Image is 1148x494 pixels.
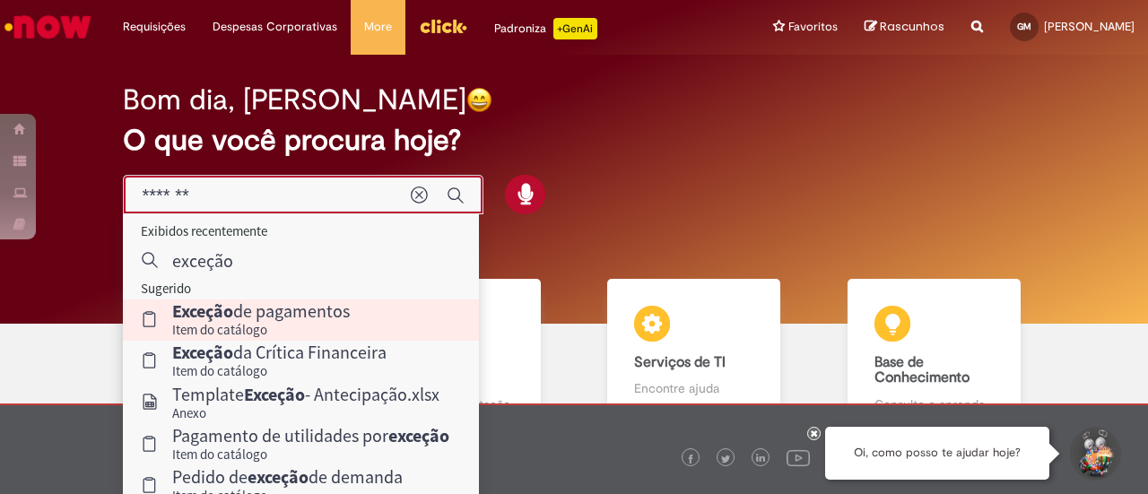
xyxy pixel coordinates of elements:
[814,279,1055,434] a: Base de Conhecimento Consulte e aprenda
[756,454,765,464] img: logo_footer_linkedin.png
[1067,427,1121,481] button: Iniciar Conversa de Suporte
[880,18,944,35] span: Rascunhos
[123,18,186,36] span: Requisições
[123,125,1024,156] h2: O que você procura hoje?
[94,279,335,434] a: Tirar dúvidas Tirar dúvidas com Lupi Assist e Gen Ai
[466,87,492,113] img: happy-face.png
[123,84,466,116] h2: Bom dia, [PERSON_NAME]
[553,18,597,39] p: +GenAi
[634,379,753,397] p: Encontre ajuda
[2,9,94,45] img: ServiceNow
[1044,19,1135,34] span: [PERSON_NAME]
[634,353,726,371] b: Serviços de TI
[213,18,337,36] span: Despesas Corporativas
[1017,21,1031,32] span: GM
[364,18,392,36] span: More
[788,18,838,36] span: Favoritos
[574,279,814,434] a: Serviços de TI Encontre ajuda
[787,446,810,469] img: logo_footer_youtube.png
[686,455,695,464] img: logo_footer_facebook.png
[874,353,970,387] b: Base de Conhecimento
[865,19,944,36] a: Rascunhos
[825,427,1049,480] div: Oi, como posso te ajudar hoje?
[494,18,597,39] div: Padroniza
[721,455,730,464] img: logo_footer_twitter.png
[874,395,994,413] p: Consulte e aprenda
[419,13,467,39] img: click_logo_yellow_360x200.png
